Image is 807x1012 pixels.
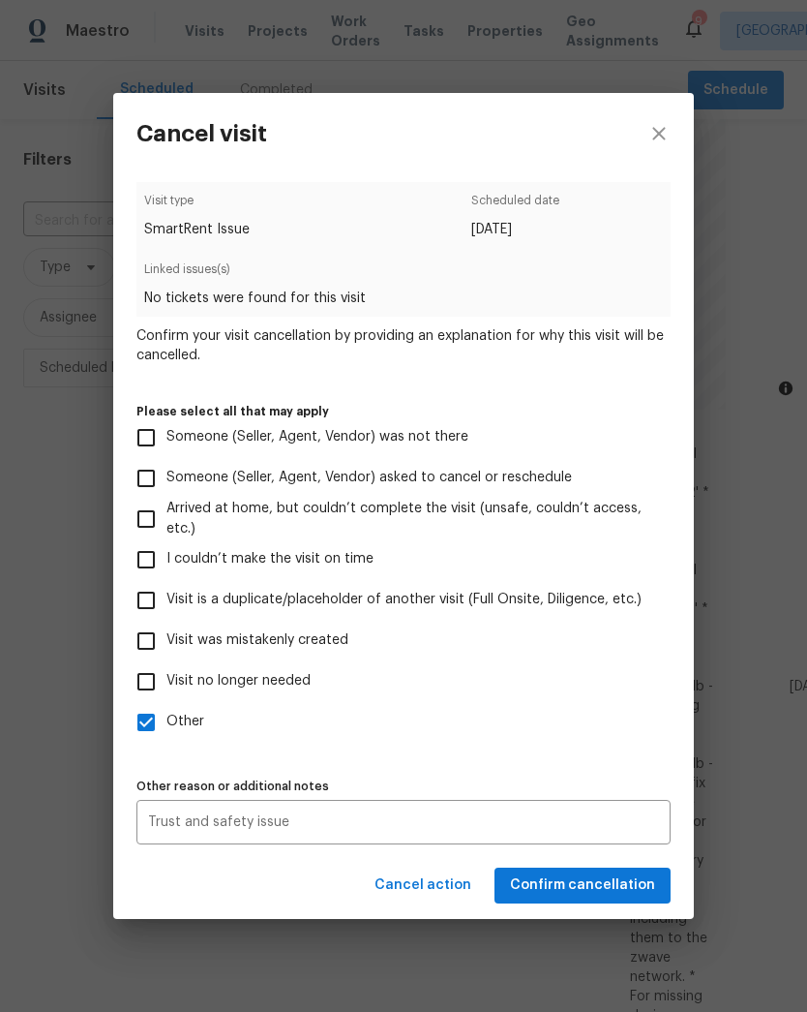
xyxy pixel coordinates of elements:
label: Other reason or additional notes [136,781,671,792]
span: Confirm your visit cancellation by providing an explanation for why this visit will be cancelled. [136,326,671,365]
span: Linked issues(s) [144,260,662,289]
span: Someone (Seller, Agent, Vendor) asked to cancel or reschedule [166,468,572,488]
label: Please select all that may apply [136,406,671,417]
span: Scheduled date [471,191,559,220]
span: SmartRent Issue [144,220,250,239]
h3: Cancel visit [136,120,267,147]
span: Visit no longer needed [166,671,311,691]
span: No tickets were found for this visit [144,289,662,308]
span: Someone (Seller, Agent, Vendor) was not there [166,427,468,447]
span: Other [166,712,204,732]
span: Visit type [144,191,250,220]
span: Confirm cancellation [510,874,655,898]
span: Visit is a duplicate/placeholder of another visit (Full Onsite, Diligence, etc.) [166,590,642,610]
span: Cancel action [374,874,471,898]
span: I couldn’t make the visit on time [166,549,374,569]
span: Arrived at home, but couldn’t complete the visit (unsafe, couldn’t access, etc.) [166,499,655,539]
button: Confirm cancellation [494,868,671,904]
button: close [624,93,694,174]
span: [DATE] [471,220,559,239]
button: Cancel action [367,868,479,904]
span: Visit was mistakenly created [166,630,348,651]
